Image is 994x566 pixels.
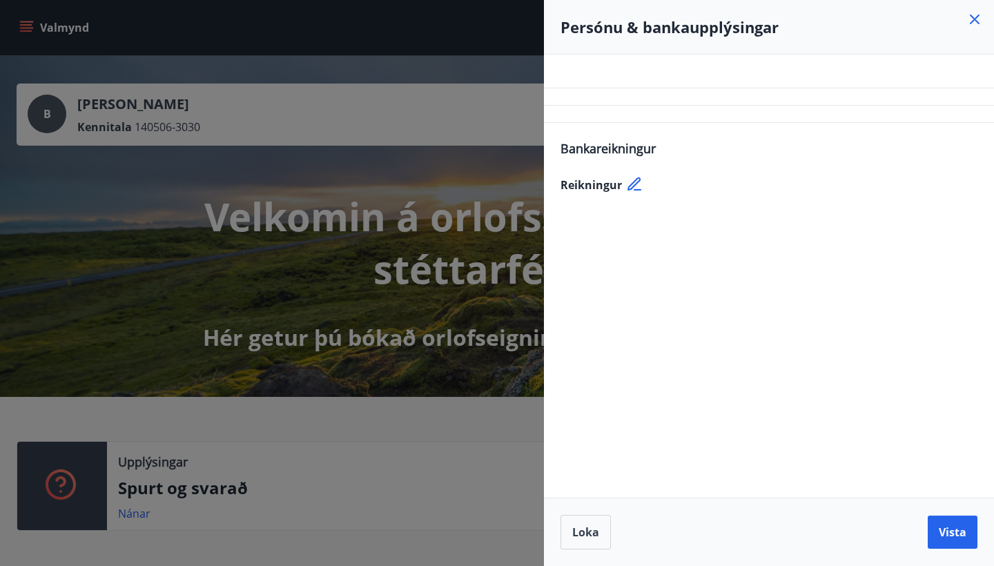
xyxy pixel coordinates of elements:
span: Bankareikningur [561,140,656,157]
span: Loka [572,525,599,540]
button: Vista [928,516,977,549]
span: Vista [939,525,966,540]
h4: Persónu & bankaupplýsingar [561,17,977,37]
span: Reikningur [561,177,622,193]
button: Loka [561,515,611,549]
